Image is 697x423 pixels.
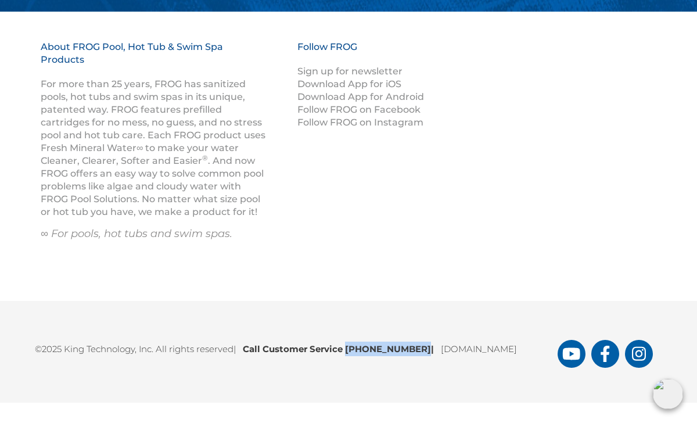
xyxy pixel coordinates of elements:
[625,340,653,368] a: FROG Products Instagram Page
[233,343,236,354] span: |
[297,66,403,77] a: Sign up for newsletter
[297,91,424,102] a: Download App for Android
[558,340,585,368] a: FROG Products You Tube Page
[297,78,401,89] a: Download App for iOS
[35,336,558,356] p: ©2025 King Technology, Inc. All rights reserved
[41,78,268,218] p: For more than 25 years, FROG has sanitized pools, hot tubs and swim spas in its unique, patented ...
[297,117,423,128] a: Follow FROG on Instagram
[202,153,208,162] sup: ®
[243,343,441,354] b: Call Customer Service [PHONE_NUMBER]
[41,227,232,240] em: ∞ For pools, hot tubs and swim spas.
[41,41,268,78] h3: About FROG Pool, Hot Tub & Swim Spa Products
[431,343,434,354] span: |
[297,104,421,115] a: Follow FROG on Facebook
[441,343,517,354] a: [DOMAIN_NAME]
[297,41,437,65] h3: Follow FROG
[591,340,619,368] a: FROG Products Facebook Page
[653,379,683,409] img: openIcon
